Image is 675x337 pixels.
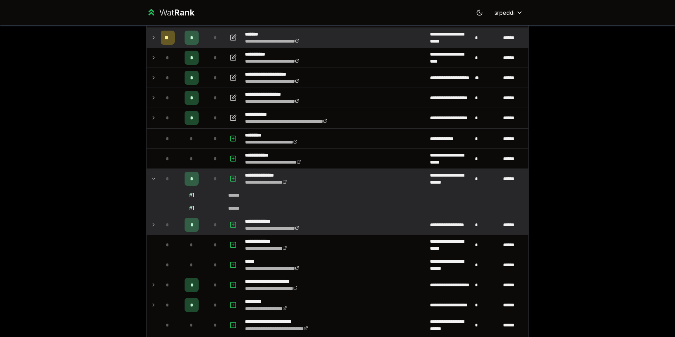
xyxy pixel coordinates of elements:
button: srpeddi [489,6,529,19]
div: # 1 [189,192,194,199]
span: Rank [174,7,194,18]
a: WatRank [146,7,194,18]
div: # 1 [189,205,194,212]
span: srpeddi [494,8,515,17]
div: Wat [159,7,194,18]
